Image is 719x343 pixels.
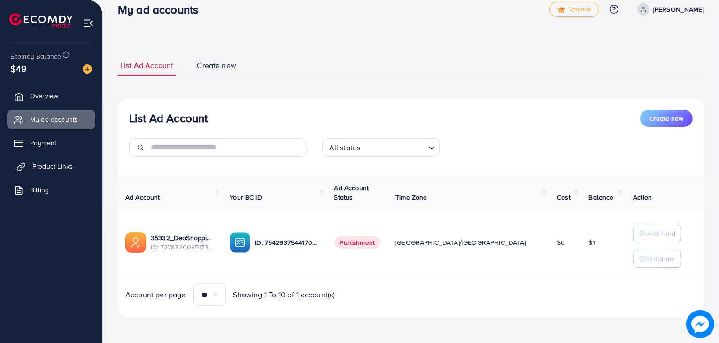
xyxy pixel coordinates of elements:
span: Billing [30,185,49,195]
span: My ad accounts [30,115,78,124]
span: Time Zone [395,193,427,202]
span: Punishment [334,236,381,249]
span: $49 [10,62,27,75]
h3: My ad accounts [118,3,206,16]
span: Payment [30,138,56,148]
div: <span class='underline'>35332_DeoShopping_1694615969111</span></br>7278320065173471233 [151,233,215,252]
img: menu [83,18,93,29]
span: Action [633,193,652,202]
input: Search for option [363,139,424,155]
a: tickUpgrade [549,2,599,17]
img: tick [557,7,565,13]
span: Showing 1 To 10 of 1 account(s) [233,289,335,300]
h3: List Ad Account [129,111,208,125]
a: My ad accounts [7,110,95,129]
p: ID: 7542937544170848257 [255,237,319,248]
a: Overview [7,86,95,105]
span: Balance [589,193,614,202]
span: Ecomdy Balance [10,52,61,61]
img: logo [9,13,73,28]
p: Withdraw [647,253,674,265]
img: image [687,311,713,337]
span: Account per page [125,289,186,300]
img: ic-ba-acc.ded83a64.svg [230,232,250,253]
span: Ad Account [125,193,160,202]
a: Payment [7,133,95,152]
span: Cost [557,193,571,202]
span: Upgrade [557,6,591,13]
span: Ad Account Status [334,183,369,202]
span: Create new [197,60,236,71]
span: List Ad Account [120,60,173,71]
span: [GEOGRAPHIC_DATA]/[GEOGRAPHIC_DATA] [395,238,526,247]
p: [PERSON_NAME] [653,4,704,15]
div: Search for option [322,138,440,157]
a: Product Links [7,157,95,176]
span: ID: 7278320065173471233 [151,242,215,252]
a: [PERSON_NAME] [634,3,704,16]
button: Withdraw [633,250,681,268]
span: All status [327,141,363,155]
span: Create new [649,114,683,123]
a: Billing [7,180,95,199]
span: Your BC ID [230,193,262,202]
img: ic-ads-acc.e4c84228.svg [125,232,146,253]
span: Product Links [32,162,73,171]
span: Overview [30,91,58,101]
p: Add Fund [647,228,675,239]
a: 35332_DeoShopping_1694615969111 [151,233,215,242]
button: Create new [640,110,693,127]
span: $0 [557,238,565,247]
span: $1 [589,238,595,247]
button: Add Fund [633,225,681,242]
img: image [83,64,92,74]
